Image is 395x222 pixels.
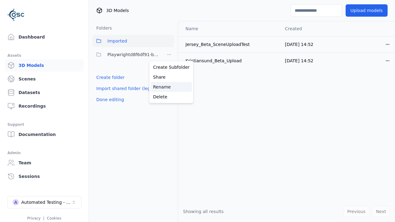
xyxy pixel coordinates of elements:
a: Rename [151,82,192,92]
a: Delete [151,92,192,102]
a: Share [151,72,192,82]
a: Create Subfolder [151,62,192,72]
